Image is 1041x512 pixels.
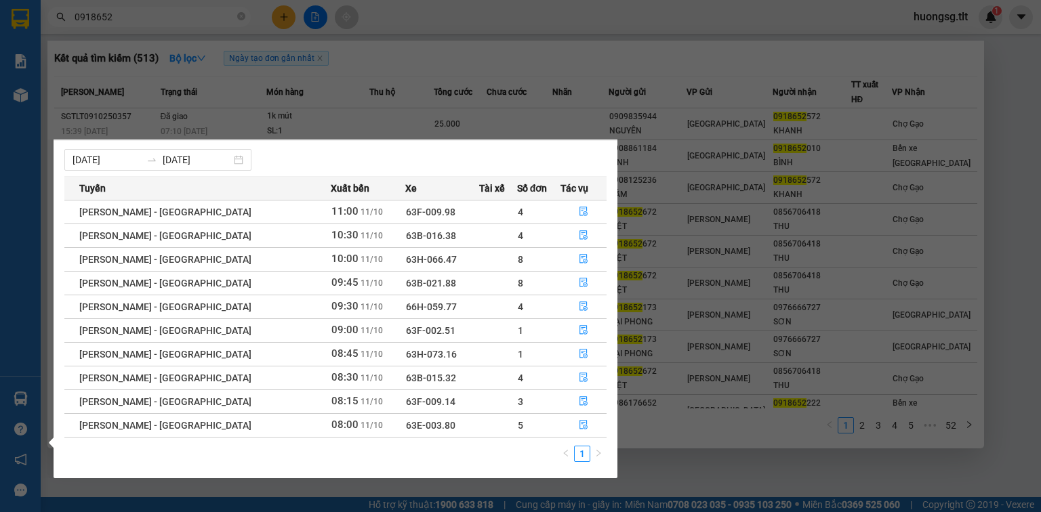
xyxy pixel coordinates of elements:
[561,225,606,247] button: file-done
[331,347,359,360] span: 08:45
[146,154,157,165] span: swap-right
[361,397,383,406] span: 11/10
[561,320,606,341] button: file-done
[518,207,523,217] span: 4
[518,372,523,383] span: 4
[361,421,383,430] span: 11/10
[79,181,106,196] span: Tuyến
[561,249,606,270] button: file-done
[331,276,359,289] span: 09:45
[361,255,383,264] span: 11/10
[561,414,606,436] button: file-done
[361,373,383,383] span: 11/10
[579,349,588,360] span: file-done
[79,396,251,407] span: [PERSON_NAME] - [GEOGRAPHIC_DATA]
[561,272,606,294] button: file-done
[361,207,383,217] span: 11/10
[518,420,523,431] span: 5
[517,181,548,196] span: Số đơn
[518,230,523,241] span: 4
[331,324,359,336] span: 09:00
[163,152,231,167] input: Đến ngày
[361,278,383,288] span: 11/10
[561,391,606,412] button: file-done
[331,205,359,217] span: 11:00
[73,152,141,167] input: Từ ngày
[331,300,359,312] span: 09:30
[561,201,606,223] button: file-done
[518,396,523,407] span: 3
[560,181,588,196] span: Tác vụ
[79,372,251,383] span: [PERSON_NAME] - [GEOGRAPHIC_DATA]
[579,420,588,431] span: file-done
[331,371,359,383] span: 08:30
[146,154,157,165] span: to
[79,278,251,289] span: [PERSON_NAME] - [GEOGRAPHIC_DATA]
[579,254,588,265] span: file-done
[579,396,588,407] span: file-done
[406,207,455,217] span: 63F-009.98
[406,278,456,289] span: 63B-021.88
[579,278,588,289] span: file-done
[331,395,359,407] span: 08:15
[79,301,251,312] span: [PERSON_NAME] - [GEOGRAPHIC_DATA]
[579,207,588,217] span: file-done
[562,449,570,457] span: left
[558,446,574,462] button: left
[558,446,574,462] li: Previous Page
[406,396,455,407] span: 63F-009.14
[579,301,588,312] span: file-done
[361,349,383,359] span: 11/10
[561,367,606,389] button: file-done
[79,420,251,431] span: [PERSON_NAME] - [GEOGRAPHIC_DATA]
[479,181,505,196] span: Tài xế
[406,254,457,265] span: 63H-066.47
[406,372,456,383] span: 63B-015.32
[405,181,417,196] span: Xe
[518,349,523,360] span: 1
[574,446,590,462] li: 1
[561,296,606,318] button: file-done
[579,230,588,241] span: file-done
[518,301,523,312] span: 4
[561,343,606,365] button: file-done
[594,449,603,457] span: right
[518,278,523,289] span: 8
[79,349,251,360] span: [PERSON_NAME] - [GEOGRAPHIC_DATA]
[331,229,359,241] span: 10:30
[575,446,590,461] a: 1
[579,372,588,383] span: file-done
[79,325,251,336] span: [PERSON_NAME] - [GEOGRAPHIC_DATA]
[361,231,383,240] span: 11/10
[406,349,457,360] span: 63H-073.16
[79,207,251,217] span: [PERSON_NAME] - [GEOGRAPHIC_DATA]
[79,230,251,241] span: [PERSON_NAME] - [GEOGRAPHIC_DATA]
[406,230,456,241] span: 63B-016.38
[331,181,369,196] span: Xuất bến
[406,301,457,312] span: 66H-059.77
[518,254,523,265] span: 8
[579,325,588,336] span: file-done
[590,446,607,462] li: Next Page
[79,254,251,265] span: [PERSON_NAME] - [GEOGRAPHIC_DATA]
[518,325,523,336] span: 1
[331,253,359,265] span: 10:00
[406,325,455,336] span: 63F-002.51
[406,420,455,431] span: 63E-003.80
[361,326,383,335] span: 11/10
[590,446,607,462] button: right
[331,419,359,431] span: 08:00
[361,302,383,312] span: 11/10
